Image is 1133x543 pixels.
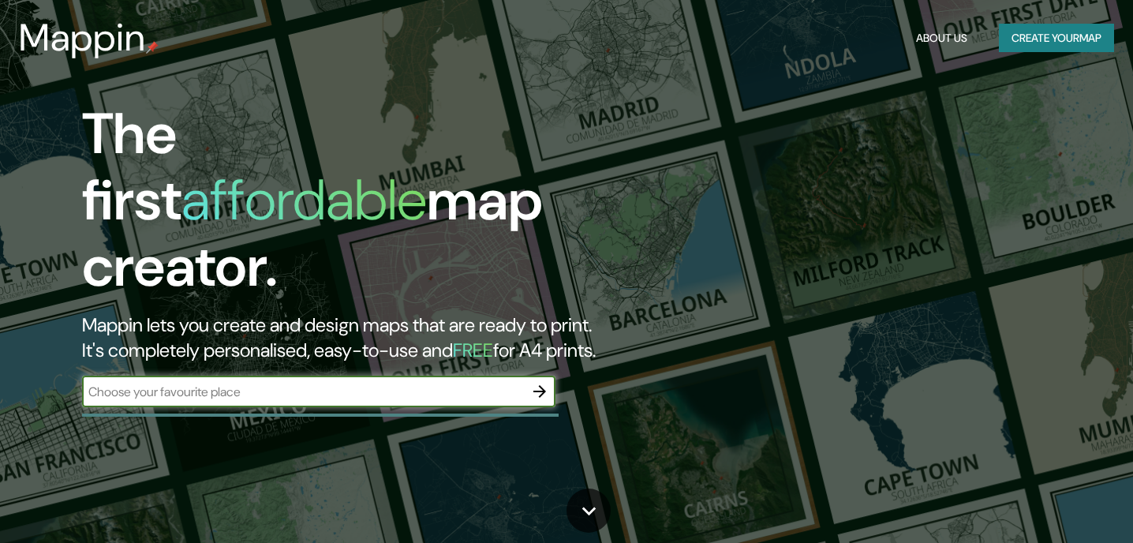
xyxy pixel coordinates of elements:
button: About Us [910,24,974,53]
h1: The first map creator. [82,101,649,313]
button: Create yourmap [999,24,1114,53]
h5: FREE [453,338,493,362]
h2: Mappin lets you create and design maps that are ready to print. It's completely personalised, eas... [82,313,649,363]
input: Choose your favourite place [82,383,524,401]
img: mappin-pin [146,41,159,54]
h3: Mappin [19,16,146,60]
h1: affordable [181,163,427,237]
